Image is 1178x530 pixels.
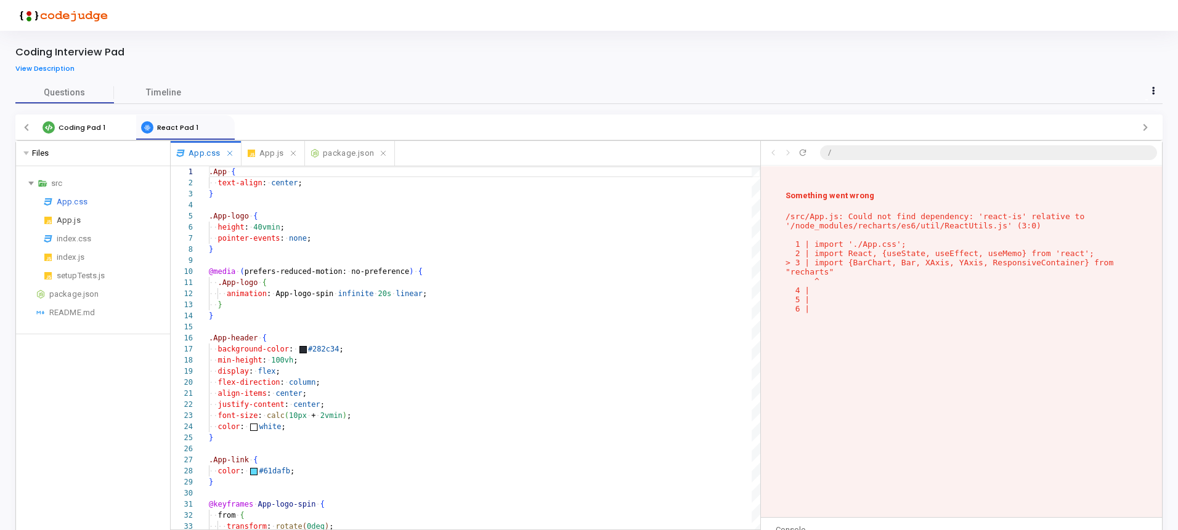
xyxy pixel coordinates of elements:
span: text-align [217,179,262,187]
span: ·‌ [245,422,249,431]
span: ; [282,422,286,431]
div: 23 [171,410,193,421]
div: README.md [49,305,165,320]
button: Go back one page [766,148,781,158]
span: linear [396,289,423,298]
div: 12 [171,288,193,299]
span: ·‌ [235,267,240,276]
span: ; [280,223,285,231]
span: align-items [217,389,266,398]
span: Questions [15,86,114,99]
div: App.css [57,195,165,209]
span: ·‌·‌ [209,345,217,353]
span: } [209,190,213,198]
img: markdown.svg [36,306,46,319]
span: .App-logo [209,212,249,220]
span: ·‌ [271,289,275,298]
span: ( [240,267,245,276]
span: ·‌·‌ [209,223,217,231]
span: App.css [189,147,221,161]
span: ·‌·‌ [209,378,217,387]
span: prefers-reduced-motion: [245,267,347,276]
span: white [259,422,281,431]
img: javascript.svg [43,251,53,264]
span: { [253,212,258,220]
span: : [262,179,267,187]
span: : [285,400,289,409]
span: from [217,511,235,520]
span: @keyframes [209,500,253,508]
button: App.js [242,141,305,166]
div: 32 [171,510,193,521]
span: flex-direction [217,378,280,387]
div: 30 [171,488,193,499]
div: 20 [171,377,193,388]
span: App.js [259,147,284,161]
span: flex [258,367,276,375]
div: Coding Interview Pad [15,46,124,58]
span: ·‌ [249,456,253,464]
span: ·‌·‌ [209,389,217,398]
div: 18 [171,355,193,366]
span: ·‌·‌ [209,411,217,420]
input: Current Sandpack URL [820,145,1157,160]
span: font-size [217,411,258,420]
span: ; [339,345,343,353]
span: pointer-events [217,234,280,243]
span: React Pad 1 [157,122,198,132]
span: { [231,167,235,176]
span: ·‌·‌ [209,300,217,309]
span: ·‌ [289,400,293,409]
div: 2 [171,177,193,188]
span: ·‌·‌ [209,400,217,409]
div: 4 [171,199,193,211]
span: #61dafb [259,467,290,475]
span: ; [347,411,351,420]
span: ·‌ [235,511,240,520]
img: logo [15,3,108,28]
div: Select active file [171,141,760,166]
span: : [267,389,271,398]
span: ·‌ [413,267,418,276]
span: .App-link [209,456,249,464]
span: display [217,367,249,375]
span: ·‌ [258,334,262,342]
span: ·‌·‌ [209,278,217,287]
span: ·‌ [249,223,253,231]
span: calc [267,411,285,420]
span: ·‌ [333,289,338,298]
span: .App-logo [217,278,258,287]
div: 1 [171,166,193,177]
img: nodejs.svg [310,147,320,160]
span: column [289,378,315,387]
span: ; [298,179,303,187]
div: 21 [171,388,193,399]
span: Timeline [146,86,181,99]
strong: Something went wrong [786,191,1137,200]
img: css.svg [43,195,53,209]
span: color [217,467,240,475]
span: background-color [217,345,289,353]
span: justify-content [217,400,284,409]
img: folder-src-open.svg [38,177,47,190]
span: ( [285,411,289,420]
button: Go forward one page [781,148,795,158]
span: ) [409,267,413,276]
span: ·‌ [307,411,311,420]
div: 3 [171,188,193,199]
img: css.svg [43,232,53,246]
div: 22 [171,399,193,410]
div: App.js [57,213,165,228]
span: } [209,433,213,442]
span: : [280,378,285,387]
div: 7 [171,233,193,244]
span: ·‌ [347,267,351,276]
span: center [275,389,302,398]
span: { [262,334,267,342]
span: Coding Pad 1 [59,122,105,132]
span: : [262,356,267,364]
div: 27 [171,454,193,465]
span: package.json [323,147,374,161]
span: { [320,500,325,508]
